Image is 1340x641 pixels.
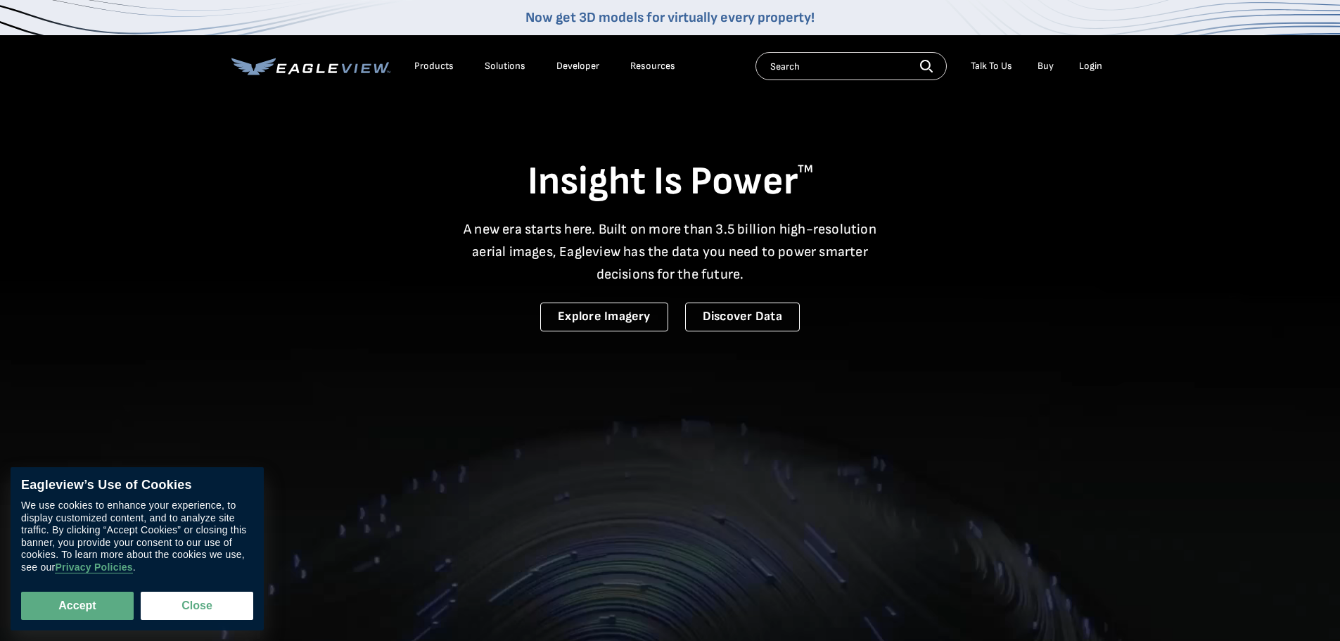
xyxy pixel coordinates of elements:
[525,9,815,26] a: Now get 3D models for virtually every property!
[21,500,253,574] div: We use cookies to enhance your experience, to display customized content, and to analyze site tra...
[1038,60,1054,72] a: Buy
[21,592,134,620] button: Accept
[755,52,947,80] input: Search
[1079,60,1102,72] div: Login
[455,218,886,286] p: A new era starts here. Built on more than 3.5 billion high-resolution aerial images, Eagleview ha...
[141,592,253,620] button: Close
[630,60,675,72] div: Resources
[414,60,454,72] div: Products
[55,562,132,574] a: Privacy Policies
[540,303,668,331] a: Explore Imagery
[21,478,253,493] div: Eagleview’s Use of Cookies
[231,158,1109,207] h1: Insight Is Power
[485,60,525,72] div: Solutions
[971,60,1012,72] div: Talk To Us
[685,303,800,331] a: Discover Data
[798,163,813,176] sup: TM
[556,60,599,72] a: Developer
